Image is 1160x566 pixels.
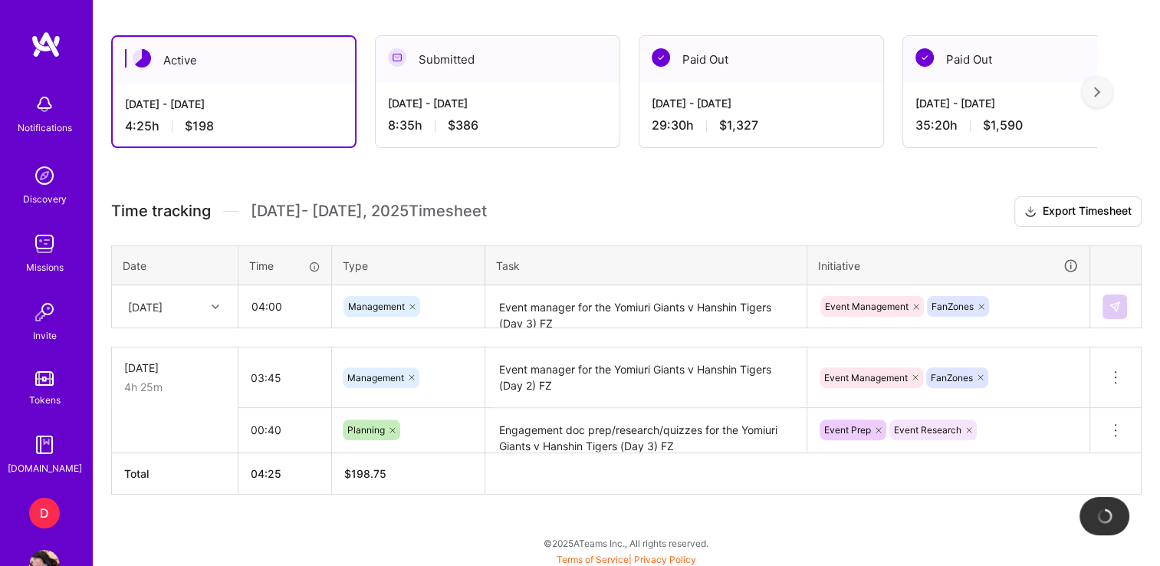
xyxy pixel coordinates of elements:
[348,301,405,312] span: Management
[448,117,478,133] span: $386
[388,117,607,133] div: 8:35 h
[112,245,238,285] th: Date
[652,117,871,133] div: 29:30 h
[125,96,343,112] div: [DATE] - [DATE]
[238,357,331,398] input: HH:MM
[1102,295,1129,319] div: null
[112,452,238,494] th: Total
[212,303,219,311] i: icon Chevron
[35,371,54,386] img: tokens
[1014,196,1142,227] button: Export Timesheet
[915,95,1135,111] div: [DATE] - [DATE]
[932,301,974,312] span: FanZones
[487,287,805,327] textarea: Event manager for the Yomiuri Giants v Hanshin Tigers (Day 3) FZ
[26,259,64,275] div: Missions
[487,410,805,452] textarea: Engagement doc prep/research/quizzes for the Yomiuri Giants v Hanshin Tigers (Day 3) FZ
[8,460,82,476] div: [DOMAIN_NAME]
[931,372,973,383] span: FanZones
[983,117,1023,133] span: $1,590
[249,258,320,274] div: Time
[1109,301,1121,313] img: Submit
[719,117,758,133] span: $1,327
[185,118,214,134] span: $198
[124,360,225,376] div: [DATE]
[639,36,883,83] div: Paid Out
[634,554,696,565] a: Privacy Policy
[652,48,670,67] img: Paid Out
[92,524,1160,562] div: © 2025 ATeams Inc., All rights reserved.
[824,372,908,383] span: Event Management
[29,498,60,528] div: D
[652,95,871,111] div: [DATE] - [DATE]
[344,467,386,480] span: $ 198.75
[485,245,807,285] th: Task
[347,372,404,383] span: Management
[388,48,406,67] img: Submitted
[113,37,355,84] div: Active
[388,95,607,111] div: [DATE] - [DATE]
[239,286,330,327] input: HH:MM
[29,89,60,120] img: bell
[18,120,72,136] div: Notifications
[1094,87,1100,97] img: right
[915,117,1135,133] div: 35:20 h
[111,202,211,221] span: Time tracking
[31,31,61,58] img: logo
[487,349,805,407] textarea: Event manager for the Yomiuri Giants v Hanshin Tigers (Day 2) FZ
[125,118,343,134] div: 4:25 h
[557,554,629,565] a: Terms of Service
[251,202,487,221] span: [DATE] - [DATE] , 2025 Timesheet
[23,191,67,207] div: Discovery
[347,424,385,436] span: Planning
[557,554,696,565] span: |
[33,327,57,344] div: Invite
[1095,506,1114,525] img: loading
[128,298,163,314] div: [DATE]
[915,48,934,67] img: Paid Out
[818,257,1079,275] div: Initiative
[29,429,60,460] img: guide book
[133,49,151,67] img: Active
[1024,204,1037,220] i: icon Download
[825,301,909,312] span: Event Management
[894,424,961,436] span: Event Research
[29,392,61,408] div: Tokens
[238,452,332,494] th: 04:25
[238,410,331,450] input: HH:MM
[25,498,64,528] a: D
[376,36,619,83] div: Submitted
[332,245,485,285] th: Type
[29,160,60,191] img: discovery
[903,36,1147,83] div: Paid Out
[824,424,871,436] span: Event Prep
[29,297,60,327] img: Invite
[29,229,60,259] img: teamwork
[124,379,225,395] div: 4h 25m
